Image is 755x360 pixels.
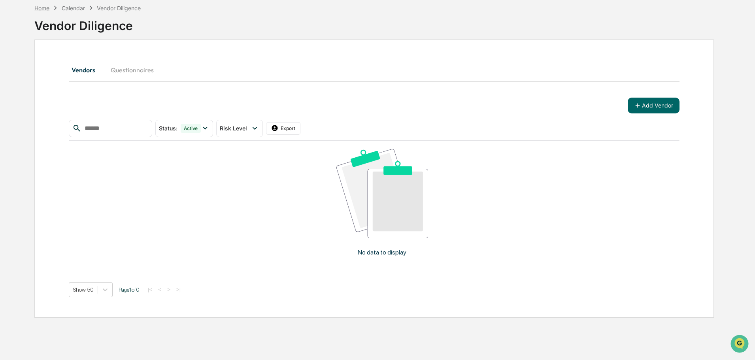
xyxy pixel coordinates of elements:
div: Vendor Diligence [34,12,714,33]
div: Past conversations [8,88,53,94]
div: secondary tabs example [69,60,679,79]
img: Tammy Steffen [8,100,21,113]
button: Vendors [69,60,104,79]
a: 🖐️Preclearance [5,158,54,173]
span: Attestations [65,162,98,170]
span: [DATE] [70,107,86,114]
button: Questionnaires [104,60,160,79]
span: [DATE] [70,129,86,135]
span: Page 1 of 0 [119,286,140,293]
button: < [156,286,164,293]
a: 🔎Data Lookup [5,173,53,188]
span: [PERSON_NAME] [25,129,64,135]
button: > [165,286,173,293]
a: Powered byPylon [56,196,96,202]
span: Data Lookup [16,177,50,185]
span: Status : [159,125,177,132]
a: 🗄️Attestations [54,158,101,173]
button: Export [266,122,301,135]
button: See all [123,86,144,96]
div: Vendor Diligence [97,5,141,11]
span: • [66,129,68,135]
div: Calendar [62,5,85,11]
div: We're available if you need us! [36,68,109,75]
img: No data [336,149,428,238]
button: |< [145,286,155,293]
p: How can we help? [8,17,144,29]
iframe: Open customer support [730,334,751,355]
span: Pylon [79,196,96,202]
div: Home [34,5,49,11]
div: 🗄️ [57,162,64,169]
button: >| [174,286,183,293]
span: [PERSON_NAME] [25,107,64,114]
p: No data to display [358,249,406,256]
span: Preclearance [16,162,51,170]
div: 🖐️ [8,162,14,169]
img: Tammy Steffen [8,121,21,134]
img: 8933085812038_c878075ebb4cc5468115_72.jpg [17,60,31,75]
span: Risk Level [220,125,247,132]
img: 1746055101610-c473b297-6a78-478c-a979-82029cc54cd1 [8,60,22,75]
button: Start new chat [134,63,144,72]
div: Active [181,124,201,133]
button: Add Vendor [628,98,679,113]
div: Start new chat [36,60,130,68]
div: 🔎 [8,177,14,184]
span: • [66,107,68,114]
